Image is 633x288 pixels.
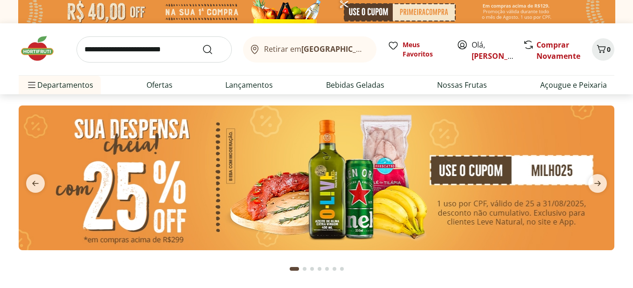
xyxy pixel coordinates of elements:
a: Nossas Frutas [437,79,487,91]
button: Carrinho [592,38,614,61]
button: Current page from fs-carousel [288,258,301,280]
b: [GEOGRAPHIC_DATA]/[GEOGRAPHIC_DATA] [301,44,459,54]
button: Go to page 5 from fs-carousel [323,258,331,280]
a: Meus Favoritos [388,40,445,59]
button: Go to page 3 from fs-carousel [308,258,316,280]
input: search [77,36,232,63]
button: Menu [26,74,37,96]
button: previous [19,174,52,193]
span: Olá, [472,39,513,62]
span: Meus Favoritos [403,40,445,59]
button: Go to page 6 from fs-carousel [331,258,338,280]
a: [PERSON_NAME] [472,51,532,61]
span: Departamentos [26,74,93,96]
img: cupom [19,105,614,250]
button: Retirar em[GEOGRAPHIC_DATA]/[GEOGRAPHIC_DATA] [243,36,376,63]
a: Açougue e Peixaria [540,79,607,91]
a: Comprar Novamente [536,40,580,61]
button: Submit Search [202,44,224,55]
button: Go to page 4 from fs-carousel [316,258,323,280]
button: Go to page 7 from fs-carousel [338,258,346,280]
span: Retirar em [264,45,367,53]
a: Bebidas Geladas [326,79,384,91]
img: Hortifruti [19,35,65,63]
span: 0 [607,45,611,54]
a: Ofertas [146,79,173,91]
button: Go to page 2 from fs-carousel [301,258,308,280]
button: next [581,174,614,193]
a: Lançamentos [225,79,273,91]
